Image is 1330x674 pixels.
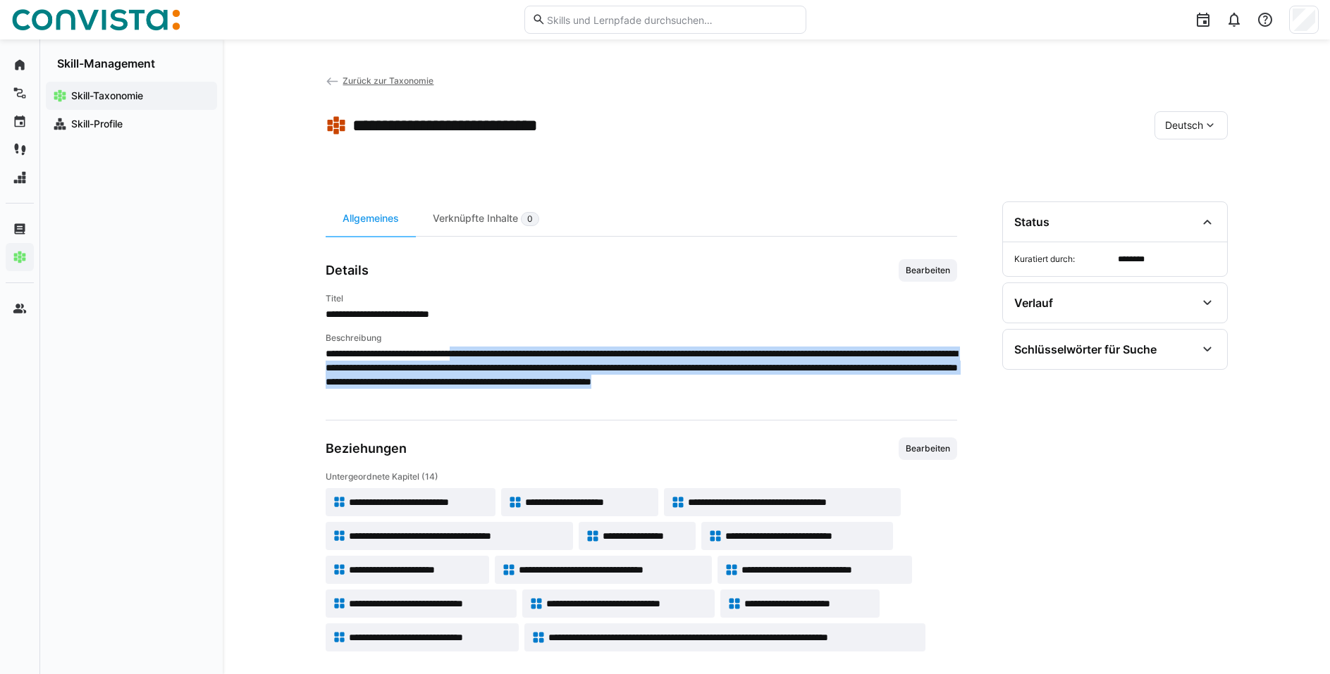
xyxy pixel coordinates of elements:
h3: Details [326,263,369,278]
button: Bearbeiten [899,437,957,460]
h4: Titel [326,293,957,304]
span: 0 [527,213,533,225]
h4: Beschreibung [326,332,957,344]
input: Skills und Lernpfade durchsuchen… [546,13,798,26]
div: Allgemeines [326,201,416,236]
span: Zurück zur Taxonomie [343,75,433,86]
span: Bearbeiten [904,443,952,454]
div: Verlauf [1014,296,1053,310]
span: Deutsch [1165,118,1203,132]
span: Kuratiert durch: [1014,254,1112,265]
a: Zurück zur Taxonomie [326,75,434,86]
div: Status [1014,215,1049,229]
h3: Beziehungen [326,441,407,456]
span: Bearbeiten [904,265,952,276]
div: Verknüpfte Inhalte [416,201,556,236]
button: Bearbeiten [899,259,957,282]
div: Schlüsselwörter für Suche [1014,342,1157,356]
h4: Untergeordnete Kapitel (14) [326,471,957,482]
